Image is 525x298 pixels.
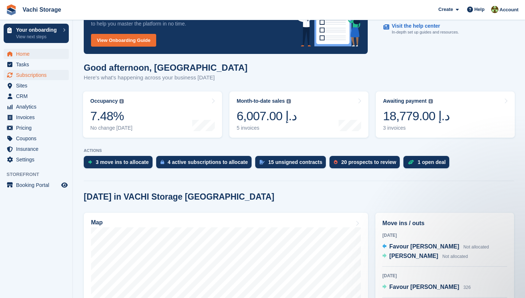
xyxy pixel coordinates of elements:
[4,24,69,43] a: Your onboarding View next steps
[389,243,459,250] span: Favour [PERSON_NAME]
[84,192,274,202] h2: [DATE] in VACHI Storage [GEOGRAPHIC_DATA]
[4,102,69,112] a: menu
[418,159,446,165] div: 1 open deal
[4,133,69,144] a: menu
[429,99,433,103] img: icon-info-grey-7440780725fd019a000dd9b08b2336e03edf1995a4989e88bcd33f0948082b44.svg
[4,154,69,165] a: menu
[4,180,69,190] a: menu
[442,254,468,259] span: Not allocated
[4,123,69,133] a: menu
[237,125,297,131] div: 5 invoices
[403,156,453,172] a: 1 open deal
[438,6,453,13] span: Create
[96,159,149,165] div: 3 move ins to allocate
[376,91,515,138] a: Awaiting payment 18,779.00 د.إ 3 invoices
[84,63,248,72] h1: Good afternoon, [GEOGRAPHIC_DATA]
[16,81,60,91] span: Sites
[168,159,248,165] div: 4 active subscriptions to allocate
[408,160,414,165] img: deal-1b604bf984904fb50ccaf53a9ad4b4a5d6e5aea283cecdc64d6e3604feb123c2.svg
[90,125,133,131] div: No change [DATE]
[90,98,118,104] div: Occupancy
[91,34,156,47] a: View Onboarding Guide
[382,232,507,239] div: [DATE]
[16,27,59,32] p: Your onboarding
[16,133,60,144] span: Coupons
[4,144,69,154] a: menu
[84,148,514,153] p: ACTIONS
[16,112,60,122] span: Invoices
[500,6,518,13] span: Account
[463,285,471,290] span: 326
[382,219,507,228] h2: Move ins / outs
[287,99,291,103] img: icon-info-grey-7440780725fd019a000dd9b08b2336e03edf1995a4989e88bcd33f0948082b44.svg
[84,156,156,172] a: 3 move ins to allocate
[16,123,60,133] span: Pricing
[7,171,72,178] span: Storefront
[382,272,507,279] div: [DATE]
[491,6,498,13] img: Anete Gre
[383,109,450,123] div: 18,779.00 د.إ
[260,160,265,164] img: contract_signature_icon-13c848040528278c33f63329250d36e43548de30e8caae1d1a13099fd9432cc5.svg
[161,160,164,164] img: active_subscription_to_allocate_icon-d502201f5373d7db506a760aba3b589e785aa758c864c3986d89f69b8ff3...
[16,34,59,40] p: View next steps
[83,91,222,138] a: Occupancy 7.48% No change [DATE]
[4,59,69,70] a: menu
[383,19,507,39] a: Visit the help center In-depth set up guides and resources.
[16,102,60,112] span: Analytics
[16,49,60,59] span: Home
[389,253,438,259] span: [PERSON_NAME]
[16,59,60,70] span: Tasks
[156,156,255,172] a: 4 active subscriptions to allocate
[389,284,459,290] span: Favour [PERSON_NAME]
[474,6,485,13] span: Help
[4,81,69,91] a: menu
[383,98,427,104] div: Awaiting payment
[20,4,64,16] a: Vachi Storage
[382,242,489,252] a: Favour [PERSON_NAME] Not allocated
[334,160,337,164] img: prospect-51fa495bee0391a8d652442698ab0144808aea92771e9ea1ae160a38d050c398.svg
[237,98,285,104] div: Month-to-date sales
[4,91,69,101] a: menu
[382,283,471,292] a: Favour [PERSON_NAME] 326
[463,244,489,250] span: Not allocated
[382,252,468,261] a: [PERSON_NAME] Not allocated
[16,154,60,165] span: Settings
[84,74,248,82] p: Here's what's happening across your business [DATE]
[268,159,323,165] div: 15 unsigned contracts
[6,4,17,15] img: stora-icon-8386f47178a22dfd0bd8f6a31ec36ba5ce8667c1dd55bd0f319d3a0aa187defe.svg
[341,159,396,165] div: 20 prospects to review
[229,91,368,138] a: Month-to-date sales 6,007.00 د.إ 5 invoices
[4,49,69,59] a: menu
[90,109,133,123] div: 7.48%
[16,180,60,190] span: Booking Portal
[16,144,60,154] span: Insurance
[16,70,60,80] span: Subscriptions
[88,160,92,164] img: move_ins_to_allocate_icon-fdf77a2bb77ea45bf5b3d319d69a93e2d87916cf1d5bf7949dd705db3b84f3ca.svg
[16,91,60,101] span: CRM
[4,112,69,122] a: menu
[255,156,330,172] a: 15 unsigned contracts
[392,29,459,35] p: In-depth set up guides and resources.
[60,181,69,189] a: Preview store
[329,156,403,172] a: 20 prospects to review
[91,219,103,226] h2: Map
[237,109,297,123] div: 6,007.00 د.إ
[392,23,453,29] p: Visit the help center
[383,125,450,131] div: 3 invoices
[4,70,69,80] a: menu
[119,99,124,103] img: icon-info-grey-7440780725fd019a000dd9b08b2336e03edf1995a4989e88bcd33f0948082b44.svg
